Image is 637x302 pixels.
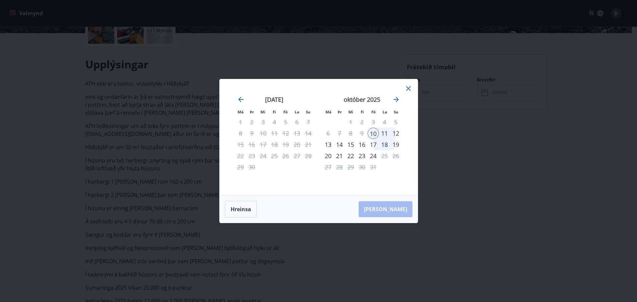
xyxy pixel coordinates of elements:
[283,109,288,114] small: Fö
[257,150,269,161] td: Not available. miðvikudagur, 24. september 2025
[338,109,342,114] small: Þr
[291,128,303,139] td: Not available. laugardagur, 13. september 2025
[379,150,390,161] td: Not available. laugardagur, 25. október 2025
[334,150,345,161] div: 21
[322,139,334,150] div: 13
[334,150,345,161] td: Choose þriðjudagur, 21. október 2025 as your check-out date. It’s available.
[334,128,345,139] td: Not available. þriðjudagur, 7. október 2025
[269,139,280,150] td: Not available. fimmtudagur, 18. september 2025
[303,150,314,161] td: Not available. sunnudagur, 28. september 2025
[356,150,368,161] div: 23
[228,87,410,187] div: Calendar
[356,128,368,139] td: Not available. fimmtudagur, 9. október 2025
[379,128,390,139] div: 11
[379,139,390,150] div: 18
[265,95,283,103] strong: [DATE]
[235,150,246,161] td: Not available. mánudagur, 22. september 2025
[345,116,356,128] td: Not available. miðvikudagur, 1. október 2025
[368,150,379,161] div: Aðeins útritun í boði
[260,109,265,114] small: Mi
[238,109,244,114] small: Má
[273,109,276,114] small: Fi
[379,139,390,150] td: Choose laugardagur, 18. október 2025 as your check-out date. It’s available.
[291,150,303,161] td: Not available. laugardagur, 27. september 2025
[280,139,291,150] td: Not available. föstudagur, 19. september 2025
[322,150,334,161] td: Choose mánudagur, 20. október 2025 as your check-out date. It’s available.
[390,139,401,150] td: Choose sunnudagur, 19. október 2025 as your check-out date. It’s available.
[257,128,269,139] td: Not available. miðvikudagur, 10. september 2025
[280,150,291,161] td: Not available. föstudagur, 26. september 2025
[235,139,246,150] td: Not available. mánudagur, 15. september 2025
[322,139,334,150] td: Choose mánudagur, 13. október 2025 as your check-out date. It’s available.
[371,109,376,114] small: Fö
[368,161,379,173] td: Not available. föstudagur, 31. október 2025
[235,116,246,128] td: Not available. mánudagur, 1. september 2025
[322,150,334,161] div: 20
[345,150,356,161] td: Choose miðvikudagur, 22. október 2025 as your check-out date. It’s available.
[356,161,368,173] td: Not available. fimmtudagur, 30. október 2025
[368,128,379,139] div: 10
[235,161,246,173] td: Not available. mánudagur, 29. september 2025
[269,116,280,128] td: Not available. fimmtudagur, 4. september 2025
[303,116,314,128] td: Not available. sunnudagur, 7. september 2025
[368,128,379,139] td: Selected as start date. föstudagur, 10. október 2025
[345,161,356,173] td: Not available. miðvikudagur, 29. október 2025
[246,150,257,161] td: Not available. þriðjudagur, 23. september 2025
[368,150,379,161] td: Choose föstudagur, 24. október 2025 as your check-out date. It’s available.
[345,128,356,139] td: Not available. miðvikudagur, 8. október 2025
[280,116,291,128] td: Not available. föstudagur, 5. september 2025
[390,128,401,139] div: 12
[257,139,269,150] td: Not available. miðvikudagur, 17. september 2025
[368,139,379,150] div: 17
[356,139,368,150] td: Choose fimmtudagur, 16. október 2025 as your check-out date. It’s available.
[394,109,398,114] small: Su
[246,161,257,173] td: Not available. þriðjudagur, 30. september 2025
[383,109,387,114] small: La
[291,139,303,150] td: Not available. laugardagur, 20. september 2025
[246,128,257,139] td: Not available. þriðjudagur, 9. september 2025
[379,128,390,139] td: Choose laugardagur, 11. október 2025 as your check-out date. It’s available.
[269,150,280,161] td: Not available. fimmtudagur, 25. september 2025
[348,109,353,114] small: Mi
[295,109,299,114] small: La
[269,128,280,139] td: Not available. fimmtudagur, 11. september 2025
[368,139,379,150] td: Choose föstudagur, 17. október 2025 as your check-out date. It’s available.
[390,150,401,161] td: Not available. sunnudagur, 26. október 2025
[322,128,334,139] td: Not available. mánudagur, 6. október 2025
[344,95,380,103] strong: október 2025
[368,116,379,128] div: Aðeins útritun í boði
[356,116,368,128] td: Not available. fimmtudagur, 2. október 2025
[303,139,314,150] td: Not available. sunnudagur, 21. september 2025
[390,116,401,128] td: Not available. sunnudagur, 5. október 2025
[250,109,254,114] small: Þr
[257,116,269,128] td: Not available. miðvikudagur, 3. september 2025
[246,139,257,150] td: Not available. þriðjudagur, 16. september 2025
[368,116,379,128] td: Not available. föstudagur, 3. október 2025
[322,161,334,173] td: Not available. mánudagur, 27. október 2025
[356,139,368,150] div: 16
[390,139,401,150] div: 19
[306,109,311,114] small: Su
[225,201,257,217] button: Hreinsa
[334,139,345,150] div: 14
[235,128,246,139] td: Not available. mánudagur, 8. september 2025
[345,139,356,150] div: 15
[334,161,345,173] td: Not available. þriðjudagur, 28. október 2025
[361,109,364,114] small: Fi
[390,128,401,139] td: Choose sunnudagur, 12. október 2025 as your check-out date. It’s available.
[334,139,345,150] td: Choose þriðjudagur, 14. október 2025 as your check-out date. It’s available.
[303,128,314,139] td: Not available. sunnudagur, 14. september 2025
[237,95,245,103] div: Move backward to switch to the previous month.
[345,150,356,161] div: 22
[246,116,257,128] td: Not available. þriðjudagur, 2. september 2025
[325,109,331,114] small: Má
[345,139,356,150] td: Choose miðvikudagur, 15. október 2025 as your check-out date. It’s available.
[280,128,291,139] td: Not available. föstudagur, 12. september 2025
[392,95,400,103] div: Move forward to switch to the next month.
[291,116,303,128] td: Not available. laugardagur, 6. september 2025
[379,116,390,128] td: Not available. laugardagur, 4. október 2025
[356,150,368,161] td: Choose fimmtudagur, 23. október 2025 as your check-out date. It’s available.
